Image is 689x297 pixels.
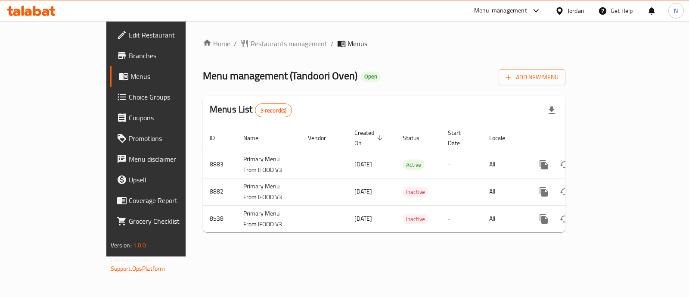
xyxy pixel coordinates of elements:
[234,38,237,49] li: /
[534,209,554,229] button: more
[110,45,221,66] a: Branches
[110,169,221,190] a: Upsell
[482,178,527,205] td: All
[506,72,559,83] span: Add New Menu
[441,178,482,205] td: -
[111,240,132,251] span: Version:
[354,128,385,148] span: Created On
[129,133,214,144] span: Promotions
[361,73,381,80] span: Open
[110,128,221,149] a: Promotions
[255,103,292,117] div: Total records count
[403,133,431,143] span: Status
[129,175,214,185] span: Upsell
[441,205,482,232] td: -
[474,6,527,16] div: Menu-management
[361,72,381,82] div: Open
[133,240,146,251] span: 1.0.0
[354,213,372,224] span: [DATE]
[110,107,221,128] a: Coupons
[203,66,357,85] span: Menu management ( Tandoori Oven )
[203,125,623,233] table: enhanced table
[534,154,554,175] button: more
[354,186,372,197] span: [DATE]
[541,100,562,121] div: Export file
[482,151,527,178] td: All
[554,154,575,175] button: Change Status
[403,214,428,224] span: Inactive
[534,181,554,202] button: more
[527,125,623,151] th: Actions
[255,106,292,115] span: 3 record(s)
[130,71,214,81] span: Menus
[129,92,214,102] span: Choice Groups
[236,178,301,205] td: Primary Menu From IFOOD V3
[236,151,301,178] td: Primary Menu From IFOOD V3
[354,159,372,170] span: [DATE]
[403,159,425,170] div: Active
[236,205,301,232] td: Primary Menu From IFOOD V3
[210,103,292,117] h2: Menus List
[129,216,214,226] span: Grocery Checklist
[110,190,221,211] a: Coverage Report
[331,38,334,49] li: /
[129,30,214,40] span: Edit Restaurant
[129,195,214,206] span: Coverage Report
[448,128,472,148] span: Start Date
[203,38,565,49] nav: breadcrumb
[111,263,165,274] a: Support.OpsPlatform
[674,6,678,16] span: N
[110,211,221,231] a: Grocery Checklist
[110,66,221,87] a: Menus
[441,151,482,178] td: -
[489,133,516,143] span: Locale
[403,187,428,197] span: Inactive
[240,38,327,49] a: Restaurants management
[129,50,214,61] span: Branches
[568,6,584,16] div: Jordan
[499,69,565,85] button: Add New Menu
[110,87,221,107] a: Choice Groups
[243,133,270,143] span: Name
[348,38,367,49] span: Menus
[129,113,214,123] span: Coupons
[403,160,425,170] span: Active
[210,133,226,143] span: ID
[482,205,527,232] td: All
[110,25,221,45] a: Edit Restaurant
[308,133,337,143] span: Vendor
[554,181,575,202] button: Change Status
[111,254,150,266] span: Get support on:
[129,154,214,164] span: Menu disclaimer
[251,38,327,49] span: Restaurants management
[110,149,221,169] a: Menu disclaimer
